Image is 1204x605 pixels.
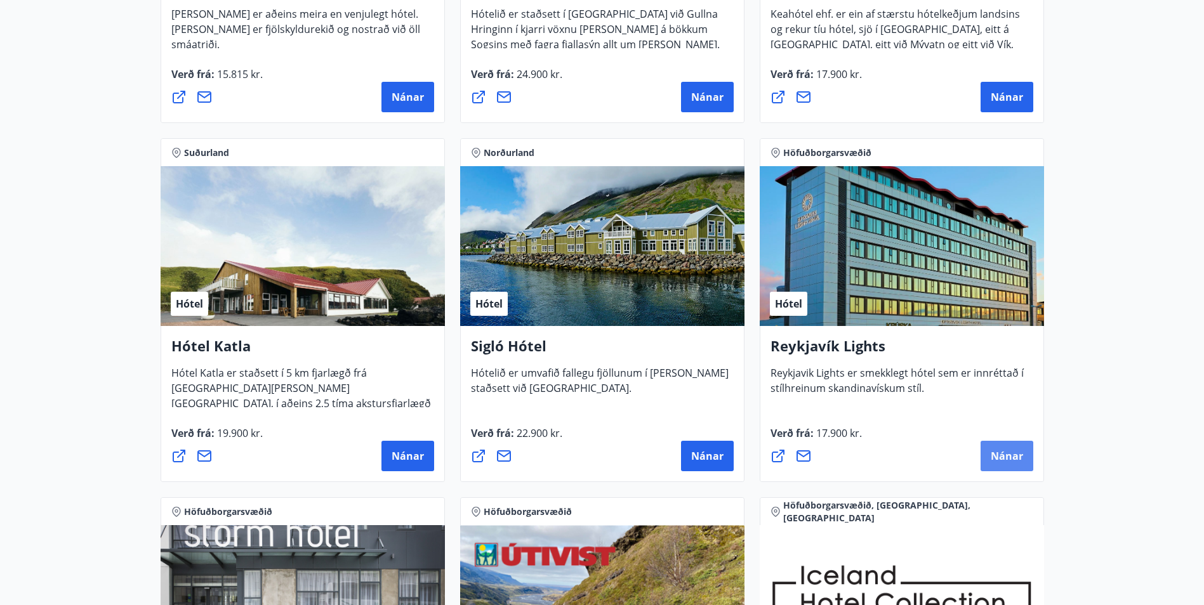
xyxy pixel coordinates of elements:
span: Verð frá : [171,67,263,91]
span: Hótel Katla er staðsett í 5 km fjarlægð frá [GEOGRAPHIC_DATA][PERSON_NAME][GEOGRAPHIC_DATA], í að... [171,366,431,436]
span: Suðurland [184,146,229,159]
span: 22.900 kr. [514,426,562,440]
button: Nánar [981,82,1033,112]
button: Nánar [381,82,434,112]
span: 19.900 kr. [215,426,263,440]
span: Höfuðborgarsvæðið, [GEOGRAPHIC_DATA], [GEOGRAPHIC_DATA] [783,499,1033,524]
span: Verð frá : [471,426,562,450]
span: Nánar [392,90,424,104]
span: Verð frá : [771,67,862,91]
h4: Reykjavík Lights [771,336,1033,365]
span: Höfuðborgarsvæðið [484,505,572,518]
span: Reykjavik Lights er smekklegt hótel sem er innréttað í stílhreinum skandinavískum stíl. [771,366,1024,405]
span: Hótel [176,297,203,311]
span: Hótelið er staðsett í [GEOGRAPHIC_DATA] við Gullna Hringinn í kjarri vöxnu [PERSON_NAME] á bökkum... [471,7,720,92]
span: Nánar [691,90,724,104]
span: 24.900 kr. [514,67,562,81]
span: Verð frá : [171,426,263,450]
span: 15.815 kr. [215,67,263,81]
button: Nánar [681,441,734,471]
span: Nánar [392,449,424,463]
span: Norðurland [484,146,534,159]
span: 17.900 kr. [814,426,862,440]
span: Verð frá : [771,426,862,450]
span: Hótel [475,297,503,311]
span: Hótel [775,297,802,311]
span: Nánar [991,90,1023,104]
button: Nánar [381,441,434,471]
span: Höfuðborgarsvæðið [783,146,871,159]
h4: Sigló Hótel [471,336,734,365]
span: Nánar [991,449,1023,463]
span: Hótelið er umvafið fallegu fjöllunum í [PERSON_NAME] staðsett við [GEOGRAPHIC_DATA]. [471,366,729,405]
h4: Hótel Katla [171,336,434,365]
span: 17.900 kr. [814,67,862,81]
span: Höfuðborgarsvæðið [184,505,272,518]
button: Nánar [681,82,734,112]
span: Nánar [691,449,724,463]
button: Nánar [981,441,1033,471]
span: [PERSON_NAME] er aðeins meira en venjulegt hótel. [PERSON_NAME] er fjölskyldurekið og nostrað við... [171,7,420,62]
span: Verð frá : [471,67,562,91]
span: Keahótel ehf. er ein af stærstu hótelkeðjum landsins og rekur tíu hótel, sjö í [GEOGRAPHIC_DATA],... [771,7,1020,92]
